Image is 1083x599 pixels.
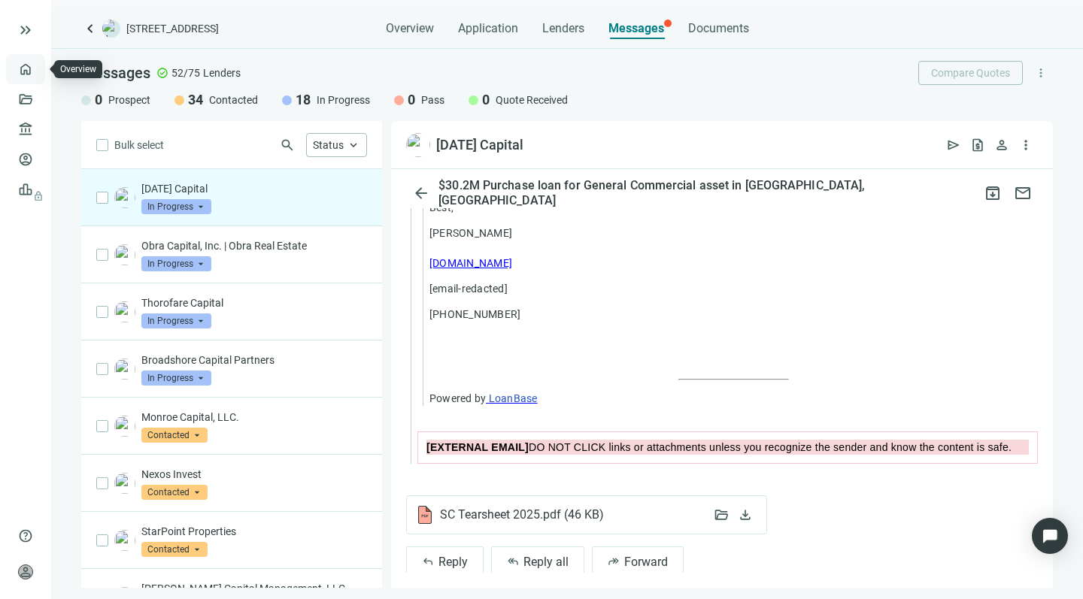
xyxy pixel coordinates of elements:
[280,138,295,153] span: search
[970,138,985,153] span: request_quote
[156,67,168,79] span: check_circle
[95,91,102,109] span: 0
[108,92,150,107] span: Prospect
[966,133,990,157] button: request_quote
[608,555,620,567] span: forward
[561,507,610,522] span: ( 46 KB )
[624,555,668,569] span: Forward
[422,555,434,567] span: reply
[141,428,208,443] span: Contacted
[496,92,568,107] span: Quote Received
[1029,61,1053,85] button: more_vert
[436,136,523,154] div: [DATE] Capital
[203,65,241,80] span: Lenders
[608,21,664,35] span: Messages
[946,138,961,153] span: send
[141,238,367,253] p: Obra Capital, Inc. | Obra Real Estate
[406,546,484,576] button: replyReply
[978,178,1008,208] button: archive
[421,92,444,107] span: Pass
[990,133,1014,157] button: person
[1008,178,1038,208] button: mail
[114,301,135,322] img: a6bf978a-c1ab-4d1a-8886-bdfce298db46
[984,184,1002,202] span: archive
[738,507,753,522] span: download
[141,295,367,310] p: Thorofare Capital
[18,528,33,543] span: help
[81,64,150,82] span: Messages
[81,20,99,38] a: keyboard_arrow_left
[1032,518,1068,554] div: Open Intercom Messenger
[102,20,120,38] img: deal-logo
[126,21,219,36] span: [STREET_ADDRESS]
[438,555,468,569] span: Reply
[141,181,367,196] p: [DATE] Capital
[17,21,35,39] button: keyboard_double_arrow_right
[440,507,610,522] span: SC Tearsheet 2025.pdf
[141,352,367,368] p: Broadshore Capital Partners
[386,21,434,36] span: Overview
[688,21,749,36] span: Documents
[209,92,258,107] span: Contacted
[141,313,211,328] span: In Progress
[317,92,370,107] span: In Progress
[482,91,490,109] span: 0
[491,546,584,576] button: reply_allReply all
[523,555,569,569] span: Reply all
[114,530,135,551] img: 54a5b9af-dc62-4778-9efe-dde22a5f50b9
[1018,138,1033,153] span: more_vert
[994,138,1009,153] span: person
[1014,133,1038,157] button: more_vert
[171,65,200,80] span: 52/75
[141,467,367,482] p: Nexos Invest
[114,137,164,153] span: Bulk select
[942,133,966,157] button: send
[296,91,311,109] span: 18
[141,485,208,500] span: Contacted
[188,91,203,109] span: 34
[141,542,208,557] span: Contacted
[406,133,430,157] img: 1999106e-dead-4927-b416-d5f13e693b0b
[114,244,135,265] img: ff87787e-8205-4521-8c32-c398daae1b56
[141,199,211,214] span: In Progress
[114,358,135,380] img: e908b620-711f-4612-bae3-8386c9d99a52
[114,416,135,437] img: 0fedf735-2966-4fc4-a93e-553704072d43
[458,21,518,36] span: Application
[408,91,415,109] span: 0
[114,187,135,208] img: 1999106e-dead-4927-b416-d5f13e693b0b
[114,473,135,494] img: ed90f262-b078-49a6-8893-f8580cd2fabf
[313,139,344,151] span: Status
[733,504,757,526] button: download
[1034,66,1048,80] span: more_vert
[507,555,519,567] span: reply_all
[406,178,435,208] button: arrow_back
[592,546,684,576] button: forwardForward
[709,504,733,526] button: folder_open
[435,178,978,208] div: $30.2M Purchase loan for General Commercial asset in [GEOGRAPHIC_DATA], [GEOGRAPHIC_DATA]
[141,581,367,596] p: [PERSON_NAME] Capital Management, LLC.
[542,21,584,36] span: Lenders
[714,507,729,522] span: folder_open
[18,564,33,579] span: person
[141,524,367,539] p: StarPoint Properties
[347,138,360,152] span: keyboard_arrow_up
[1014,184,1032,202] span: mail
[141,256,211,271] span: In Progress
[141,371,211,386] span: In Progress
[412,184,430,202] span: arrow_back
[918,61,1023,85] button: Compare Quotes
[141,410,367,425] p: Monroe Capital, LLC.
